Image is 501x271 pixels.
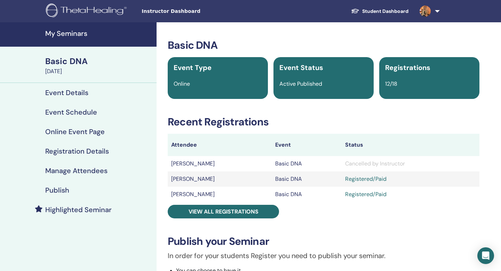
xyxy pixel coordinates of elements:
[189,208,259,215] span: View all registrations
[45,167,108,175] h4: Manage Attendees
[46,3,129,19] img: logo.png
[168,39,479,52] h3: Basic DNA
[342,134,479,156] th: Status
[272,134,341,156] th: Event
[168,134,272,156] th: Attendee
[41,55,157,76] a: Basic DNA[DATE]
[168,116,479,128] h3: Recent Registrations
[345,190,476,199] div: Registered/Paid
[168,205,279,218] a: View all registrations
[168,156,272,171] td: [PERSON_NAME]
[45,147,109,155] h4: Registration Details
[351,8,359,14] img: graduation-cap-white.svg
[168,250,479,261] p: In order for your students Register you need to publish your seminar.
[45,186,69,194] h4: Publish
[385,63,430,72] span: Registrations
[279,80,322,87] span: Active Published
[45,127,105,136] h4: Online Event Page
[45,29,152,38] h4: My Seminars
[272,156,341,171] td: Basic DNA
[477,247,494,264] div: Open Intercom Messenger
[345,175,476,183] div: Registered/Paid
[45,206,112,214] h4: Highlighted Seminar
[272,187,341,202] td: Basic DNA
[385,80,397,87] span: 12/18
[45,67,152,76] div: [DATE]
[420,6,431,17] img: default.jpg
[168,171,272,187] td: [PERSON_NAME]
[174,80,190,87] span: Online
[168,235,479,248] h3: Publish your Seminar
[345,5,414,18] a: Student Dashboard
[45,88,88,97] h4: Event Details
[142,8,246,15] span: Instructor Dashboard
[272,171,341,187] td: Basic DNA
[45,55,152,67] div: Basic DNA
[345,160,476,168] div: Cancelled by Instructor
[174,63,212,72] span: Event Type
[168,187,272,202] td: [PERSON_NAME]
[45,108,97,116] h4: Event Schedule
[279,63,323,72] span: Event Status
